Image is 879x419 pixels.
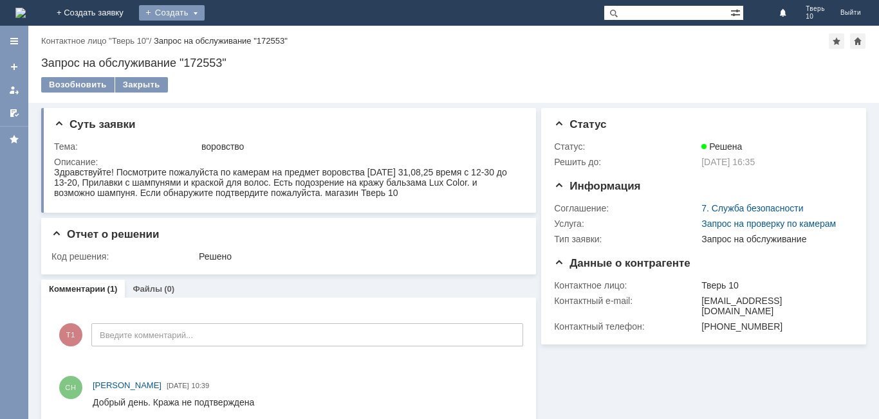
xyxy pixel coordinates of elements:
span: Статус [554,118,606,130]
div: Тип заявки: [554,234,699,244]
a: Мои согласования [4,103,24,123]
span: Информация [554,180,640,192]
a: Мои заявки [4,80,24,100]
div: Код решения: [51,251,196,262]
div: Запрос на обслуживание "172553" [154,36,288,46]
a: Файлы [133,284,162,294]
a: [PERSON_NAME] [93,379,162,392]
span: Данные о контрагенте [554,257,690,269]
span: 10 [806,13,825,21]
a: Комментарии [49,284,106,294]
span: Решена [701,141,742,152]
span: [PERSON_NAME] [93,380,162,390]
div: [PHONE_NUMBER] [701,321,847,332]
div: Добавить в избранное [829,33,844,49]
div: Описание: [54,157,521,167]
div: (0) [164,284,174,294]
div: Тема: [54,141,199,152]
div: Услуга: [554,218,699,229]
span: Суть заявки [54,118,135,130]
a: Перейти на домашнюю страницу [15,8,26,18]
div: Соглашение: [554,203,699,213]
span: Тверь [806,5,825,13]
div: Контактный e-mail: [554,296,699,306]
a: Запрос на проверку по камерам [701,218,836,229]
div: Запрос на обслуживание "172553" [41,57,866,69]
a: 7. Служба безопасности [701,203,803,213]
div: Тверь 10 [701,280,847,290]
span: Т1 [59,323,82,346]
a: Создать заявку [4,57,24,77]
div: / [41,36,154,46]
div: Запрос на обслуживание [701,234,847,244]
div: (1) [107,284,118,294]
div: Контактный телефон: [554,321,699,332]
div: [EMAIL_ADDRESS][DOMAIN_NAME] [701,296,847,316]
img: logo [15,8,26,18]
span: [DATE] 16:35 [701,157,755,167]
span: 10:39 [192,382,210,389]
div: воровство [201,141,519,152]
div: Контактное лицо: [554,280,699,290]
div: Создать [139,5,205,21]
div: Решено [199,251,519,262]
a: Контактное лицо "Тверь 10" [41,36,149,46]
span: [DATE] [167,382,189,389]
div: Сделать домашней страницей [850,33,865,49]
span: Расширенный поиск [730,6,743,18]
span: Отчет о решении [51,228,159,240]
div: Статус: [554,141,699,152]
div: Решить до: [554,157,699,167]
